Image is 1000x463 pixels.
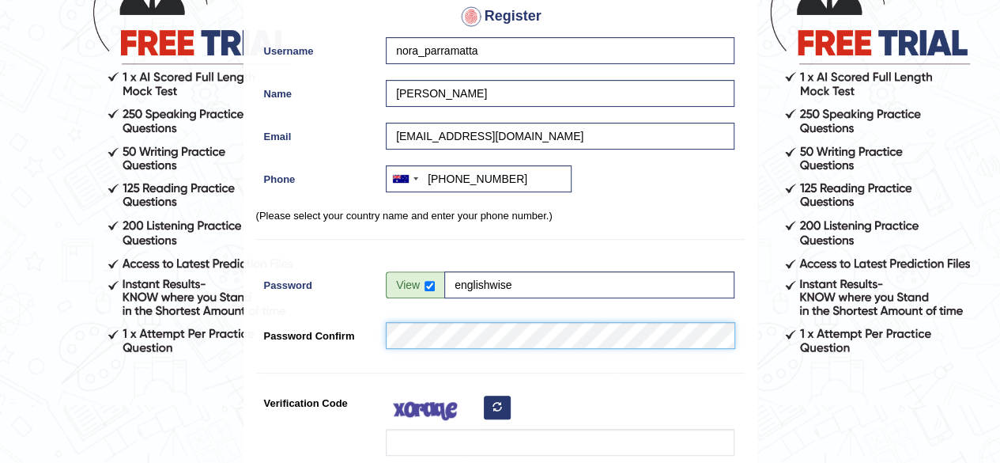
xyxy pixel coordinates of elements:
[256,271,379,293] label: Password
[256,123,379,144] label: Email
[256,389,379,411] label: Verification Code
[256,322,379,343] label: Password Confirm
[387,166,423,192] div: Australia: +61
[256,165,379,187] label: Phone
[256,208,745,223] p: (Please select your country name and enter your phone number.)
[425,281,435,291] input: Show/Hide Password
[256,4,745,29] h4: Register
[386,165,572,192] input: +61 412 345 678
[256,37,379,59] label: Username
[256,80,379,101] label: Name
